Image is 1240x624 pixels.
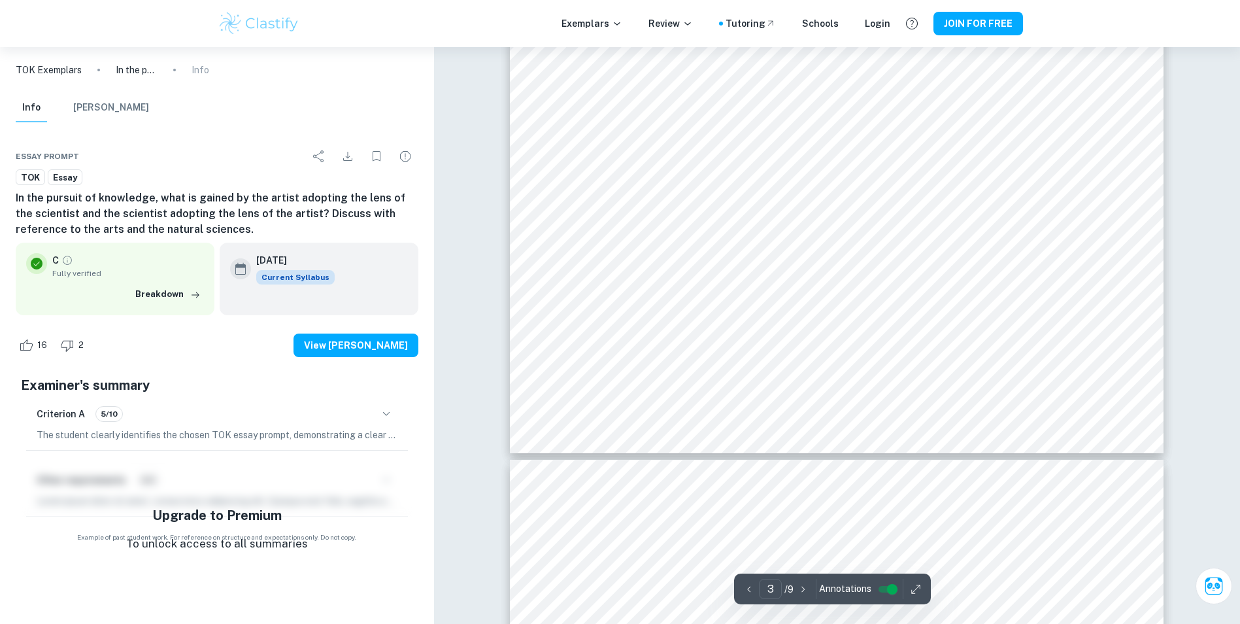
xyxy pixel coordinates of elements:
span: TOK [16,171,44,184]
a: Grade fully verified [61,254,73,266]
p: Review [648,16,693,31]
h6: In the pursuit of knowledge, what is gained by the artist adopting the lens of the scientist and ... [16,190,418,237]
button: Breakdown [132,285,204,304]
button: View [PERSON_NAME] [293,334,418,357]
button: [PERSON_NAME] [73,94,149,122]
div: This exemplar is based on the current syllabus. Feel free to refer to it for inspiration/ideas wh... [256,270,335,285]
p: In the pursuit of knowledge, what is gained by the artist adopting the lens of the scientist and ... [116,63,158,77]
span: 5/10 [96,408,122,420]
h6: Criterion A [37,407,85,421]
div: Like [16,335,54,356]
p: Info [192,63,209,77]
div: Report issue [392,143,418,169]
h5: Upgrade to Premium [152,506,282,525]
div: Bookmark [363,143,390,169]
a: Schools [802,16,839,31]
button: Info [16,94,47,122]
p: The student clearly identifies the chosen TOK essay prompt, demonstrating a clear alignment with ... [37,428,397,442]
span: Example of past student work. For reference on structure and expectations only. Do not copy. [16,532,418,542]
a: TOK Exemplars [16,63,82,77]
a: TOK [16,169,45,186]
span: Current Syllabus [256,270,335,285]
button: Help and Feedback [901,12,923,35]
a: Essay [48,169,82,186]
p: Exemplars [561,16,622,31]
div: Share [306,143,332,169]
span: 2 [71,339,91,352]
p: C [52,253,59,268]
h5: Examiner's summary [21,375,413,395]
p: / 9 [784,582,794,597]
a: Login [865,16,890,31]
p: To unlock access to all summaries [126,536,308,553]
div: Dislike [57,335,91,356]
img: Clastify logo [218,10,301,37]
span: Essay prompt [16,150,79,162]
button: JOIN FOR FREE [933,12,1023,35]
span: Annotations [819,582,871,596]
span: Essay [48,171,82,184]
h6: [DATE] [256,253,324,268]
div: Download [335,143,361,169]
span: 16 [30,339,54,352]
button: Ask Clai [1196,568,1232,604]
a: Tutoring [726,16,776,31]
span: Fully verified [52,268,204,279]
